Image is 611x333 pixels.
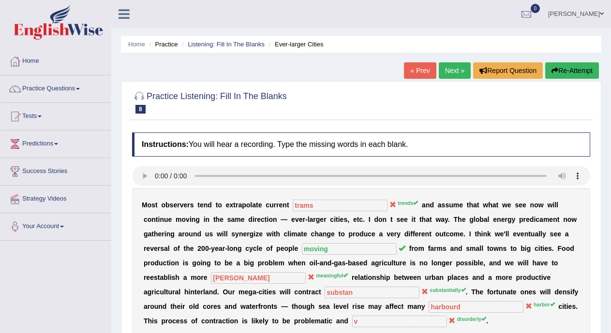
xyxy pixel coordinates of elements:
b: l [287,230,289,238]
b: i [412,216,414,223]
b: n [553,216,557,223]
b: w [435,216,441,223]
b: - [305,216,308,223]
b: n [483,230,488,238]
b: w [502,201,507,209]
b: o [268,216,273,223]
b: h [154,230,158,238]
b: t [557,216,560,223]
b: s [343,216,347,223]
b: n [524,230,529,238]
b: r [303,216,305,223]
b: a [539,216,543,223]
b: n [206,216,210,223]
b: e [500,230,504,238]
b: T [454,216,458,223]
b: e [521,230,524,238]
b: e [243,230,247,238]
b: w [538,201,544,209]
b: n [151,216,156,223]
b: e [258,201,262,209]
b: o [534,201,538,209]
b: u [189,230,193,238]
b: n [323,230,327,238]
b: s [170,201,174,209]
b: l [250,201,252,209]
b: i [158,216,160,223]
b: s [515,201,519,209]
b: n [425,230,430,238]
b: u [439,230,444,238]
b: e [241,216,245,223]
b: m [543,216,549,223]
b: a [492,201,496,209]
b: a [438,201,442,209]
b: I [369,216,371,223]
b: y [445,216,448,223]
b: e [353,216,357,223]
b: r [353,230,355,238]
b: o [148,216,152,223]
b: w [571,216,577,223]
b: h [314,230,319,238]
a: Home [128,41,145,48]
b: l [556,201,558,209]
b: t [336,216,338,223]
b: s [209,230,213,238]
b: a [148,230,151,238]
b: l [474,216,476,223]
b: r [254,216,257,223]
b: t [151,230,154,238]
b: e [158,230,162,238]
b: a [379,230,383,238]
b: g [195,216,200,223]
b: d [404,230,409,238]
b: r [236,201,238,209]
b: t [213,216,216,223]
b: y [511,216,515,223]
b: h [422,216,426,223]
a: Predictions [0,130,111,155]
b: a [473,201,477,209]
li: Practice [147,40,178,49]
b: v [180,201,184,209]
b: e [526,216,530,223]
b: i [164,230,166,238]
b: o [476,216,480,223]
b: s [445,201,449,209]
b: e [421,230,425,238]
span: 0 [531,4,540,13]
b: h [458,216,462,223]
b: M [142,201,148,209]
b: o [185,230,189,238]
b: n [273,216,277,223]
b: o [218,201,222,209]
b: k [487,230,491,238]
b: e [154,245,158,252]
b: t [390,216,393,223]
b: i [253,216,254,223]
b: e [522,201,526,209]
b: h [469,201,473,209]
b: l [540,230,542,238]
b: r [182,230,184,238]
b: e [320,216,324,223]
b: o [435,230,440,238]
b: e [404,216,408,223]
b: i [334,216,336,223]
b: c [261,216,265,223]
b: l [308,216,310,223]
b: t [216,201,218,209]
b: d [530,216,534,223]
b: r [158,245,160,252]
b: s [160,245,164,252]
b: w [267,230,272,238]
b: e [372,230,375,238]
b: n [530,201,535,209]
b: g [507,216,512,223]
b: s [151,201,155,209]
b: e [415,230,419,238]
b: e [291,216,295,223]
b: s [190,201,194,209]
b: e [259,230,263,238]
